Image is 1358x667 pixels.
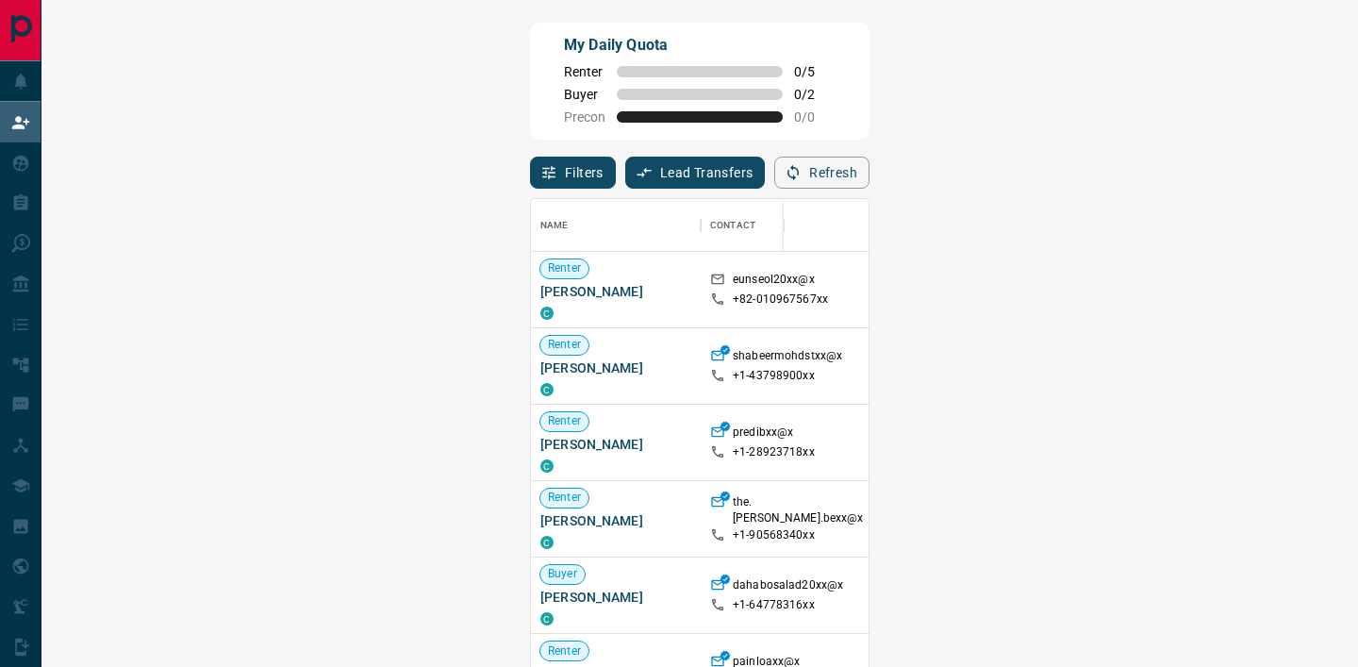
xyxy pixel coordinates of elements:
[530,157,616,189] button: Filters
[564,109,605,125] span: Precon
[540,260,588,276] span: Renter
[540,536,554,549] div: condos.ca
[531,199,701,252] div: Name
[733,527,815,543] p: +1- 90568340xx
[774,157,869,189] button: Refresh
[540,588,691,607] span: [PERSON_NAME]
[733,348,842,368] p: shabeermohdstxx@x
[710,199,755,252] div: Contact
[540,490,588,506] span: Renter
[540,199,569,252] div: Name
[733,368,815,384] p: +1- 43798900xx
[540,612,554,625] div: condos.ca
[540,435,691,454] span: [PERSON_NAME]
[540,511,691,530] span: [PERSON_NAME]
[794,87,836,102] span: 0 / 2
[701,199,852,252] div: Contact
[625,157,766,189] button: Lead Transfers
[540,459,554,473] div: condos.ca
[540,282,691,301] span: [PERSON_NAME]
[540,566,585,582] span: Buyer
[733,444,815,460] p: +1- 28923718xx
[564,64,605,79] span: Renter
[540,643,588,659] span: Renter
[540,383,554,396] div: condos.ca
[733,425,793,444] p: predibxx@x
[564,34,836,57] p: My Daily Quota
[564,87,605,102] span: Buyer
[794,109,836,125] span: 0 / 0
[733,494,864,526] p: the.[PERSON_NAME].bexx@x
[540,413,588,429] span: Renter
[733,597,815,613] p: +1- 64778316xx
[733,272,815,292] p: eunseol20xx@x
[540,359,691,377] span: [PERSON_NAME]
[540,337,588,353] span: Renter
[540,307,554,320] div: condos.ca
[733,577,843,597] p: dahabosalad20xx@x
[794,64,836,79] span: 0 / 5
[733,292,828,308] p: +82- 010967567xx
